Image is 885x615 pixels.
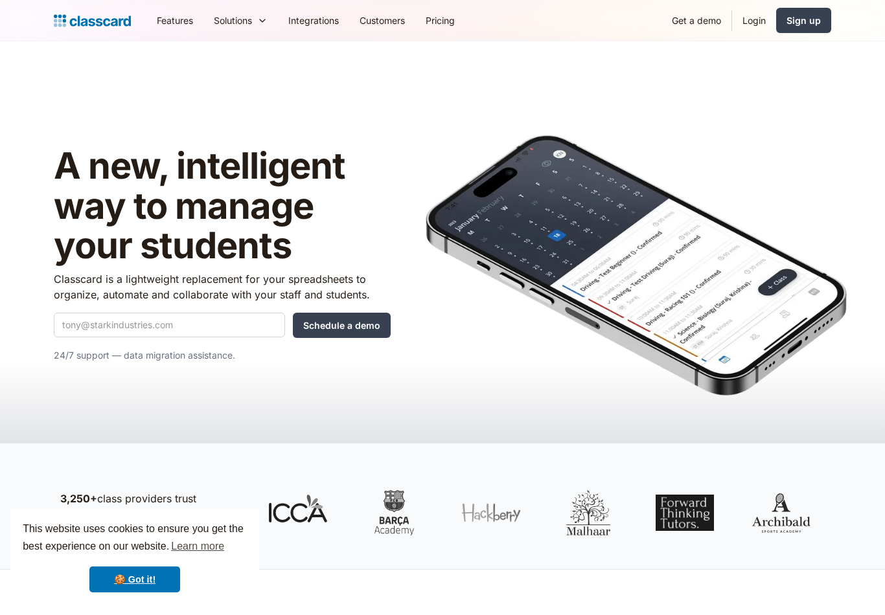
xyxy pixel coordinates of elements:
[23,521,247,556] span: This website uses cookies to ensure you get the best experience on our website.
[776,8,831,33] a: Sign up
[203,6,278,35] div: Solutions
[54,313,391,338] form: Quick Demo Form
[146,6,203,35] a: Features
[10,509,259,605] div: cookieconsent
[54,348,391,363] p: 24/7 support — data migration assistance.
[54,12,131,30] a: home
[415,6,465,35] a: Pricing
[60,491,242,522] p: class providers trust Classcard
[349,6,415,35] a: Customers
[732,6,776,35] a: Login
[278,6,349,35] a: Integrations
[60,492,97,505] strong: 3,250+
[293,313,391,338] input: Schedule a demo
[54,271,391,302] p: Classcard is a lightweight replacement for your spreadsheets to organize, automate and collaborat...
[787,14,821,27] div: Sign up
[661,6,731,35] a: Get a demo
[214,14,252,27] div: Solutions
[169,537,226,556] a: learn more about cookies
[54,146,391,266] h1: A new, intelligent way to manage your students
[54,313,285,337] input: tony@starkindustries.com
[89,566,180,592] a: dismiss cookie message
